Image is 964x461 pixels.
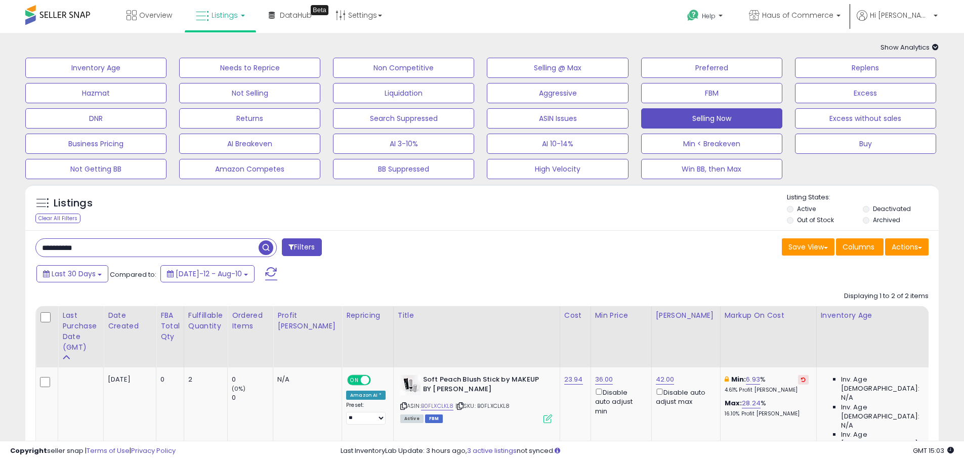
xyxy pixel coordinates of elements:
span: Last 30 Days [52,269,96,279]
button: DNR [25,108,166,129]
small: (0%) [232,385,246,393]
span: N/A [841,393,853,402]
span: 2025-09-10 15:03 GMT [913,446,954,455]
button: Search Suppressed [333,108,474,129]
a: 28.24 [742,398,761,408]
strong: Copyright [10,446,47,455]
div: Title [398,310,556,321]
a: Terms of Use [87,446,130,455]
span: [DATE]-12 - Aug-10 [176,269,242,279]
th: The percentage added to the cost of goods (COGS) that forms the calculator for Min & Max prices. [720,306,816,367]
button: Not Getting BB [25,159,166,179]
button: Last 30 Days [36,265,108,282]
button: BB Suppressed [333,159,474,179]
a: B0FLXCLKL8 [421,402,454,410]
span: Overview [139,10,172,20]
button: Min < Breakeven [641,134,782,154]
p: 4.61% Profit [PERSON_NAME] [725,387,809,394]
button: Non Competitive [333,58,474,78]
div: Cost [564,310,586,321]
p: 16.10% Profit [PERSON_NAME] [725,410,809,417]
a: 42.00 [656,374,675,385]
button: Liquidation [333,83,474,103]
div: N/A [277,375,334,384]
div: Ordered Items [232,310,269,331]
span: Inv. Age [DEMOGRAPHIC_DATA]: [841,430,934,448]
div: Fulfillable Quantity [188,310,223,331]
img: 31pCLq586rL._SL40_.jpg [400,375,421,395]
button: Needs to Reprice [179,58,320,78]
button: Buy [795,134,936,154]
a: Hi [PERSON_NAME] [857,10,938,33]
p: Listing States: [787,193,939,202]
button: AI Breakeven [179,134,320,154]
div: Min Price [595,310,647,321]
span: Compared to: [110,270,156,279]
button: Hazmat [25,83,166,103]
button: Business Pricing [25,134,166,154]
button: [DATE]-12 - Aug-10 [160,265,255,282]
div: 2 [188,375,220,384]
button: FBM [641,83,782,103]
div: Inventory Age [821,310,937,321]
div: Amazon AI * [346,391,386,400]
span: Inv. Age [DEMOGRAPHIC_DATA]: [841,375,934,393]
button: Not Selling [179,83,320,103]
button: Returns [179,108,320,129]
div: Clear All Filters [35,214,80,223]
div: Profit [PERSON_NAME] [277,310,338,331]
div: Preset: [346,402,386,425]
span: Columns [843,242,874,252]
button: Inventory Age [25,58,166,78]
span: All listings currently available for purchase on Amazon [400,414,424,423]
div: % [725,375,809,394]
button: Actions [885,238,929,256]
a: 23.94 [564,374,583,385]
span: | SKU: B0FLXCLKL8 [455,402,510,410]
button: Save View [782,238,834,256]
div: [DATE] [108,375,148,384]
div: 0 [160,375,176,384]
label: Active [797,204,816,213]
button: Excess [795,83,936,103]
i: Get Help [687,9,699,22]
button: Columns [836,238,884,256]
span: DataHub [280,10,312,20]
button: Amazon Competes [179,159,320,179]
a: 3 active listings [467,446,517,455]
b: Soft Peach Blush Stick by MAKEUP BY [PERSON_NAME] [423,375,546,396]
button: Selling Now [641,108,782,129]
span: OFF [369,376,386,385]
span: Haus of Commerce [762,10,833,20]
button: Excess without sales [795,108,936,129]
div: Date Created [108,310,152,331]
label: Deactivated [873,204,911,213]
div: Disable auto adjust max [656,387,712,406]
span: Hi [PERSON_NAME] [870,10,931,20]
button: Preferred [641,58,782,78]
div: Tooltip anchor [311,5,328,15]
button: AI 3-10% [333,134,474,154]
b: Max: [725,398,742,408]
span: Inv. Age [DEMOGRAPHIC_DATA]: [841,403,934,421]
button: Filters [282,238,321,256]
button: Selling @ Max [487,58,628,78]
button: High Velocity [487,159,628,179]
div: Last Purchase Date (GMT) [62,310,99,353]
a: Privacy Policy [131,446,176,455]
div: Disable auto adjust min [595,387,644,416]
button: Aggressive [487,83,628,103]
div: ASIN: [400,375,552,422]
a: Help [679,2,733,33]
span: Listings [212,10,238,20]
div: Repricing [346,310,389,321]
div: 0 [232,375,273,384]
span: ON [348,376,361,385]
span: Help [702,12,716,20]
a: 6.93 [746,374,760,385]
span: FBM [425,414,443,423]
div: seller snap | | [10,446,176,456]
button: ASIN Issues [487,108,628,129]
div: 0 [232,393,273,402]
div: FBA Total Qty [160,310,180,342]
